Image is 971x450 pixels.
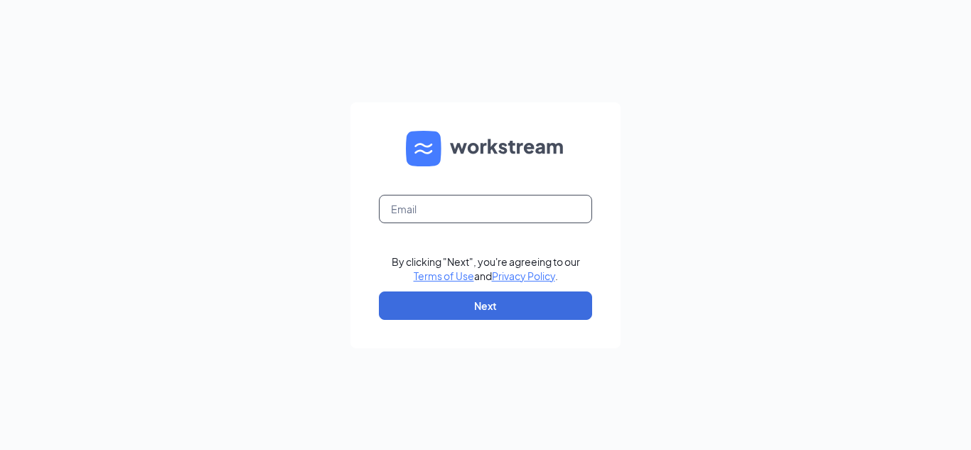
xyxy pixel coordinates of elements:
[379,291,592,320] button: Next
[379,195,592,223] input: Email
[414,269,474,282] a: Terms of Use
[406,131,565,166] img: WS logo and Workstream text
[492,269,555,282] a: Privacy Policy
[392,255,580,283] div: By clicking "Next", you're agreeing to our and .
